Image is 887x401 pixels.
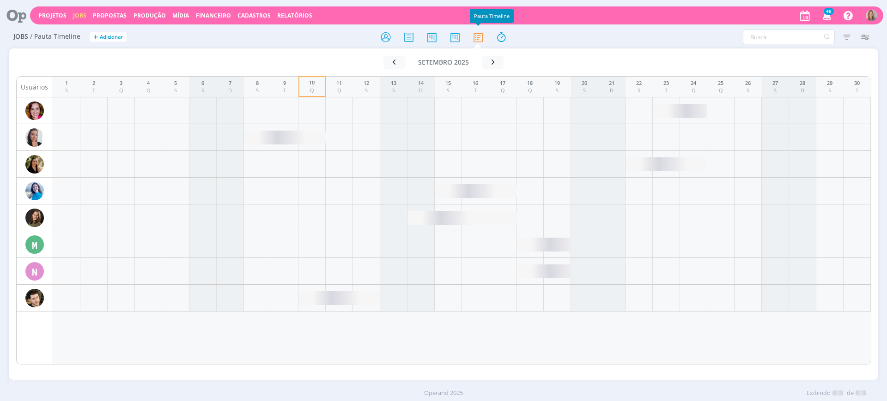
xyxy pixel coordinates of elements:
div: D [800,87,805,95]
span: + [93,32,98,42]
div: S [772,87,778,95]
div: T [92,87,95,95]
div: Q [146,87,151,95]
div: Q [500,87,505,95]
img: V [25,289,44,307]
button: +Adicionar [90,32,127,42]
div: 26 [745,79,751,87]
div: 25 [718,79,723,87]
div: 6 [201,79,204,87]
img: B [25,102,44,120]
button: 48 [817,7,836,24]
span: Exibindo [807,389,831,398]
div: 7 [228,79,232,87]
div: 10 [309,79,315,87]
div: 30 [854,79,860,87]
div: Q [718,87,723,95]
span: Cadastros [237,12,271,19]
span: 48 [824,8,834,15]
div: S [554,87,560,95]
a: Jobs [73,12,86,19]
a: Relatórios [277,12,312,19]
a: Produção [134,12,166,19]
button: Jobs [70,12,89,19]
div: 27 [772,79,778,87]
div: T [854,87,860,95]
div: 18 [527,79,533,87]
span: setembro 2025 [418,58,469,66]
div: 13 [391,79,396,87]
div: 1 [65,79,68,87]
button: Produção [131,12,169,19]
div: Pauta Timeline [470,9,514,23]
div: 16 [473,79,478,87]
div: 15 [445,79,451,87]
div: 14 [418,79,424,87]
div: 4 [146,79,151,87]
span: Propostas [93,12,127,19]
div: Q [119,87,123,95]
div: S [391,87,396,95]
div: Q [691,87,696,95]
div: 28 [800,79,805,87]
div: 5 [174,79,177,87]
div: M [25,235,44,254]
div: 29 [827,79,832,87]
img: A [866,10,877,21]
div: 23 [663,79,669,87]
div: 22 [636,79,642,87]
div: T [663,87,669,95]
a: Projetos [38,12,67,19]
div: 11 [336,79,342,87]
div: 21 [609,79,614,87]
div: Usuários [17,77,53,97]
img: C [25,128,44,147]
button: Financeiro [193,12,234,19]
div: S [827,87,832,95]
span: de [847,389,854,398]
div: 9 [283,79,286,87]
div: N [25,262,44,281]
a: Financeiro [196,12,231,19]
button: A [865,7,878,24]
div: 17 [500,79,505,87]
div: Q [527,87,533,95]
div: 8 [256,79,259,87]
button: Projetos [36,12,69,19]
img: J [25,209,44,227]
span: Adicionar [100,34,123,40]
div: 2 [92,79,95,87]
img: E [25,182,44,200]
div: S [445,87,451,95]
div: S [582,87,587,95]
div: D [228,87,232,95]
div: S [201,87,204,95]
div: S [65,87,68,95]
button: Mídia [170,12,192,19]
div: 3 [119,79,123,87]
div: Q [336,87,342,95]
span: / Pauta Timeline [30,33,80,41]
div: 12 [364,79,369,87]
input: Busca [743,30,835,44]
div: 24 [691,79,696,87]
div: S [745,87,751,95]
button: setembro 2025 [405,56,482,69]
div: 20 [582,79,587,87]
span: Jobs [13,33,28,41]
button: Cadastros [235,12,273,19]
div: T [283,87,286,95]
a: Mídia [172,12,189,19]
div: S [364,87,369,95]
div: S [256,87,259,95]
div: S [636,87,642,95]
div: D [609,87,614,95]
div: Q [309,87,315,95]
img: C [25,155,44,174]
button: Propostas [90,12,129,19]
div: D [418,87,424,95]
div: 19 [554,79,560,87]
button: Relatórios [274,12,315,19]
div: S [174,87,177,95]
div: T [473,87,478,95]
